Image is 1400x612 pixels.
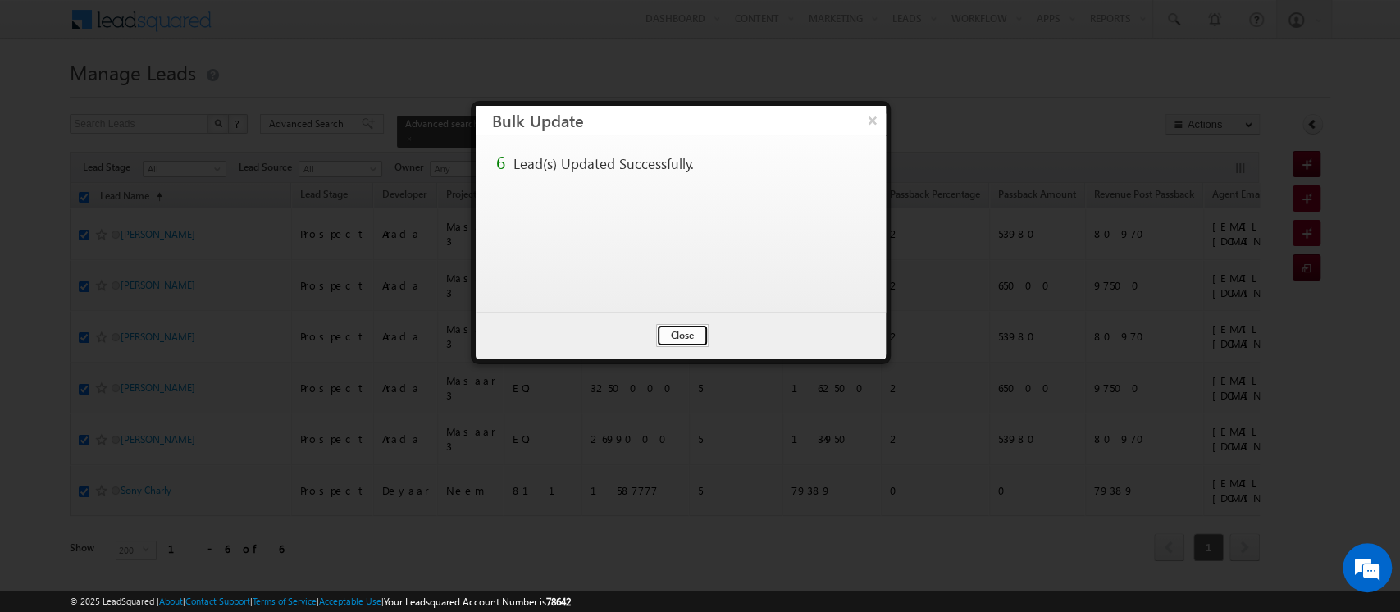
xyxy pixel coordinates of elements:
[253,596,317,606] a: Terms of Service
[319,596,381,606] a: Acceptable Use
[492,106,886,135] h3: Bulk Update
[269,8,308,48] div: Minimize live chat window
[656,324,709,347] button: Close
[546,596,571,608] span: 78642
[223,482,298,504] em: Start Chat
[509,150,698,176] td: Lead(s) Updated Successfully.
[21,152,299,468] textarea: Type your message and hit 'Enter'
[492,150,509,176] td: 6
[185,596,250,606] a: Contact Support
[70,594,571,610] span: © 2025 LeadSquared | | | | |
[860,106,886,135] button: ×
[159,596,183,606] a: About
[384,596,571,608] span: Your Leadsquared Account Number is
[28,86,69,107] img: d_60004797649_company_0_60004797649
[85,86,276,107] div: Chat with us now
